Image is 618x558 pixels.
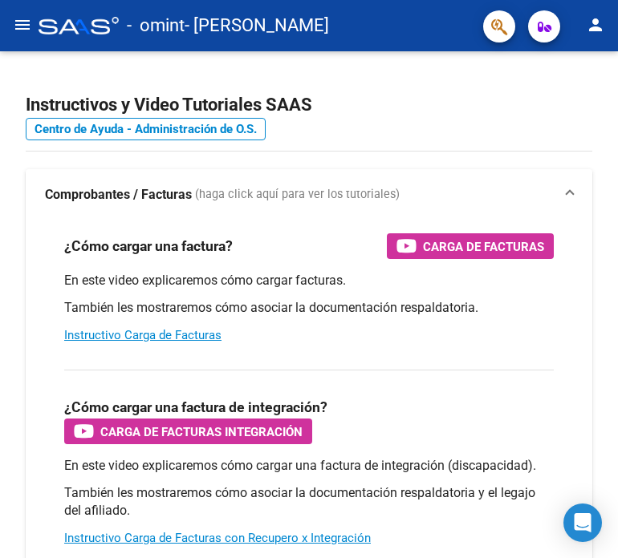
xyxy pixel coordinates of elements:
[64,457,554,475] p: En este video explicaremos cómo cargar una factura de integración (discapacidad).
[185,8,329,43] span: - [PERSON_NAME]
[64,418,312,444] button: Carga de Facturas Integración
[423,237,544,257] span: Carga de Facturas
[563,503,602,542] div: Open Intercom Messenger
[26,118,266,140] a: Centro de Ayuda - Administración de O.S.
[64,531,371,545] a: Instructivo Carga de Facturas con Recupero x Integración
[64,235,233,257] h3: ¿Cómo cargar una factura?
[100,422,303,442] span: Carga de Facturas Integración
[64,299,554,317] p: También les mostraremos cómo asociar la documentación respaldatoria.
[195,186,400,204] span: (haga click aquí para ver los tutoriales)
[26,169,592,220] mat-expansion-panel-header: Comprobantes / Facturas (haga click aquí para ver los tutoriales)
[387,233,554,259] button: Carga de Facturas
[26,90,592,120] h2: Instructivos y Video Tutoriales SAAS
[64,396,327,418] h3: ¿Cómo cargar una factura de integración?
[586,15,605,34] mat-icon: person
[64,328,222,342] a: Instructivo Carga de Facturas
[13,15,32,34] mat-icon: menu
[127,8,185,43] span: - omint
[45,186,192,204] strong: Comprobantes / Facturas
[64,272,554,289] p: En este video explicaremos cómo cargar facturas.
[64,484,554,520] p: También les mostraremos cómo asociar la documentación respaldatoria y el legajo del afiliado.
